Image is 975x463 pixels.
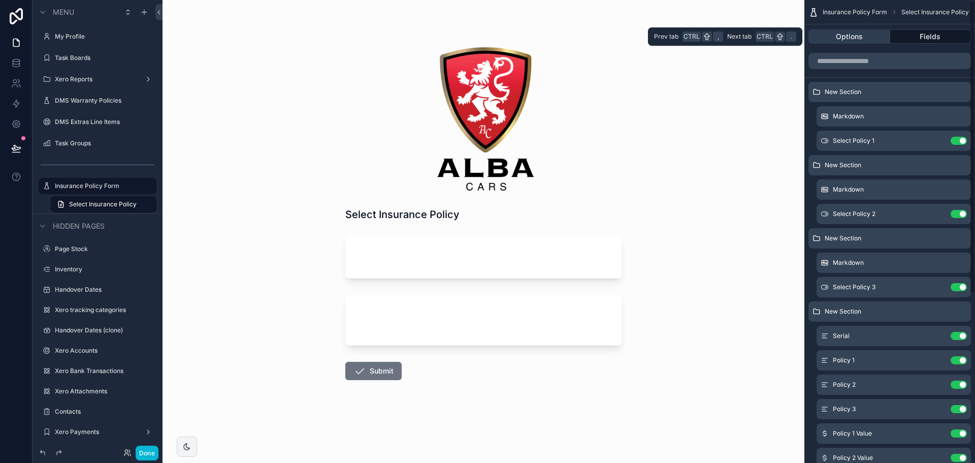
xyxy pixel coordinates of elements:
[53,221,105,231] span: Hidden pages
[51,196,156,212] a: Select Insurance Policy
[682,32,701,42] span: Ctrl
[825,307,861,316] span: New Section
[808,29,890,44] button: Options
[55,367,154,375] label: Xero Bank Transactions
[345,207,460,222] h1: Select Insurance Policy
[55,182,150,190] label: Insurance Policy Form
[136,446,158,460] button: Done
[55,118,154,126] label: DMS Extras Line Items
[55,428,140,436] label: Xero Payments
[55,245,154,253] label: Page Stock
[833,112,864,120] span: Markdown
[823,8,887,16] span: Insurance Policy Form
[55,139,154,147] label: Task Groups
[833,429,872,438] span: Policy 1 Value
[55,347,154,355] label: Xero Accounts
[825,161,861,169] span: New Section
[53,7,74,17] span: Menu
[727,33,752,41] span: Next tab
[55,75,140,83] label: Xero Reports
[825,88,861,96] span: New Section
[55,286,154,294] label: Handover Dates
[55,265,154,273] label: Inventory
[55,306,154,314] label: Xero tracking categories
[69,200,137,208] span: Select Insurance Policy
[55,326,154,334] label: Handover Dates (clone)
[833,137,874,145] span: Select Policy 1
[833,356,855,364] span: Policy 1
[55,33,154,41] label: My Profile
[833,405,856,413] span: Policy 3
[890,29,971,44] button: Fields
[833,210,875,218] span: Select Policy 2
[833,186,864,194] span: Markdown
[756,32,774,42] span: Ctrl
[55,54,154,62] label: Task Boards
[714,33,722,41] span: ,
[345,362,402,380] button: Submit
[55,408,154,416] label: Contacts
[787,33,795,41] span: .
[833,283,875,291] span: Select Policy 3
[55,387,154,395] label: Xero Attachments
[833,259,864,267] span: Markdown
[833,332,850,340] span: Serial
[825,234,861,242] span: New Section
[55,97,154,105] label: DMS Warranty Policies
[833,381,856,389] span: Policy 2
[901,8,969,16] span: Select Insurance Policy
[654,33,678,41] span: Prev tab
